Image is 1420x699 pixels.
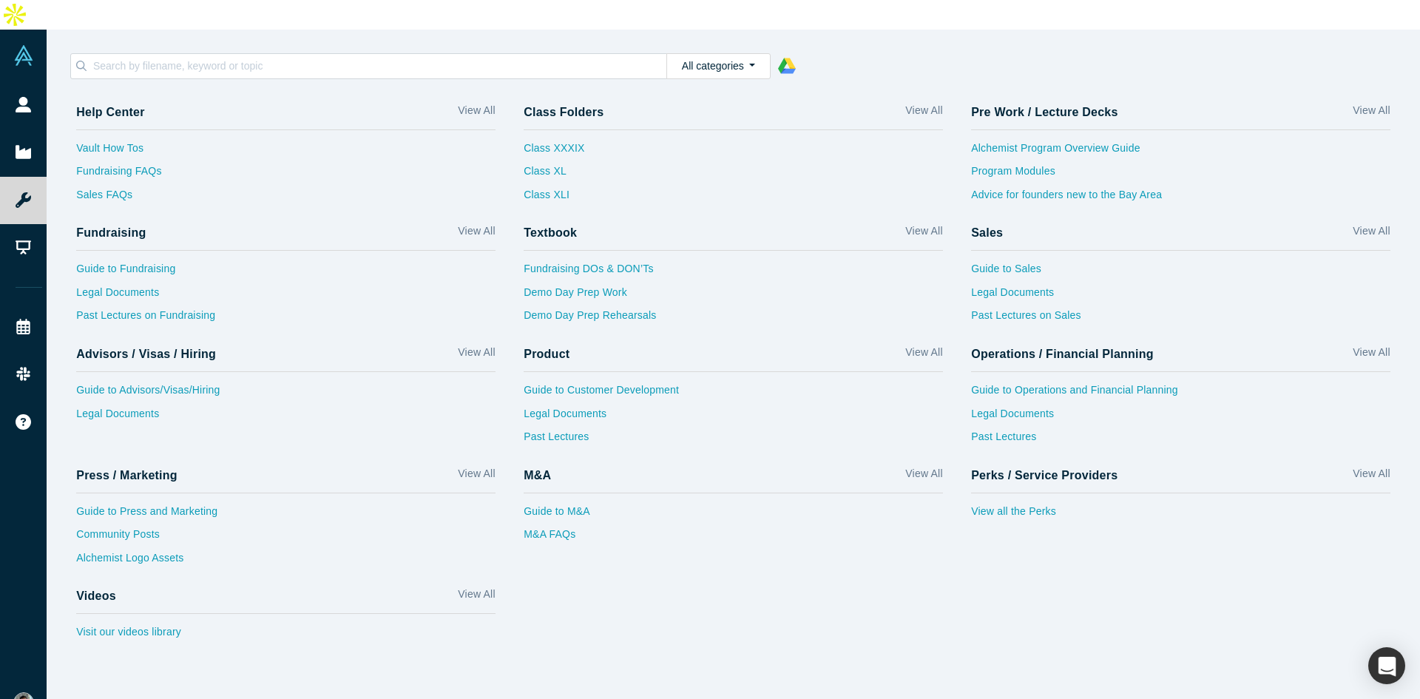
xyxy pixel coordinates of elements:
a: View All [1353,223,1390,245]
a: Class XXXIX [524,141,584,164]
a: View all the Perks [971,504,1390,527]
a: Demo Day Prep Work [524,285,943,308]
a: Sales FAQs [76,187,496,211]
a: Legal Documents [76,285,496,308]
a: Past Lectures on Fundraising [76,308,496,331]
h4: Videos [76,589,116,603]
a: Legal Documents [524,406,943,430]
h4: Product [524,347,569,361]
a: View All [905,103,942,124]
a: Legal Documents [76,406,496,430]
h4: Perks / Service Providers [971,468,1118,482]
a: Guide to Fundraising [76,261,496,285]
a: Legal Documents [971,406,1390,430]
h4: Pre Work / Lecture Decks [971,105,1118,119]
a: View All [1353,466,1390,487]
h4: M&A [524,468,551,482]
h4: Press / Marketing [76,468,177,482]
a: View All [905,466,942,487]
input: Search by filename, keyword or topic [92,56,666,75]
button: All categories [666,53,771,79]
h4: Class Folders [524,105,603,119]
a: Guide to Advisors/Visas/Hiring [76,382,496,406]
a: View All [1353,103,1390,124]
h4: Advisors / Visas / Hiring [76,347,216,361]
a: Fundraising DOs & DON’Ts [524,261,943,285]
a: M&A FAQs [524,527,943,550]
a: View All [458,103,495,124]
a: Visit our videos library [76,624,496,648]
h4: Sales [971,226,1003,240]
a: Guide to M&A [524,504,943,527]
a: View All [905,345,942,366]
a: Class XLI [524,187,584,211]
a: Legal Documents [971,285,1390,308]
a: Advice for founders new to the Bay Area [971,187,1390,211]
h4: Textbook [524,226,577,240]
a: Class XL [524,163,584,187]
a: Guide to Sales [971,261,1390,285]
a: Past Lectures [971,429,1390,453]
a: View All [458,345,495,366]
a: Program Modules [971,163,1390,187]
h4: Fundraising [76,226,146,240]
a: View All [905,223,942,245]
a: Alchemist Program Overview Guide [971,141,1390,164]
a: Past Lectures [524,429,943,453]
a: Past Lectures on Sales [971,308,1390,331]
a: Demo Day Prep Rehearsals [524,308,943,331]
a: Guide to Operations and Financial Planning [971,382,1390,406]
a: View All [1353,345,1390,366]
a: Alchemist Logo Assets [76,550,496,574]
a: View All [458,587,495,608]
a: Fundraising FAQs [76,163,496,187]
a: View All [458,466,495,487]
a: Guide to Press and Marketing [76,504,496,527]
a: Guide to Customer Development [524,382,943,406]
a: Community Posts [76,527,496,550]
a: Vault How Tos [76,141,496,164]
h4: Operations / Financial Planning [971,347,1154,361]
h4: Help Center [76,105,144,119]
a: View All [458,223,495,245]
img: Alchemist Vault Logo [13,45,34,66]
